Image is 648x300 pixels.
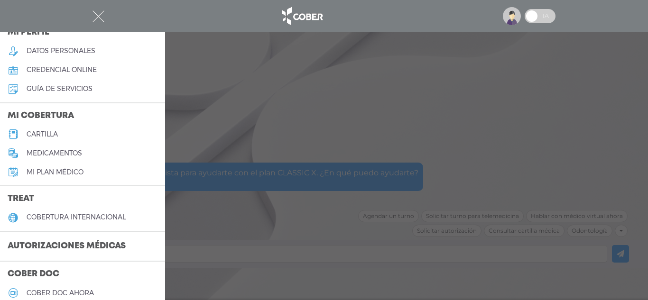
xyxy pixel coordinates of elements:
[27,149,82,157] h5: medicamentos
[503,7,521,25] img: profile-placeholder.svg
[27,47,95,55] h5: datos personales
[27,85,93,93] h5: guía de servicios
[27,168,83,176] h5: Mi plan médico
[277,5,327,27] img: logo_cober_home-white.png
[27,66,97,74] h5: credencial online
[93,10,104,22] img: Cober_menu-close-white.svg
[27,289,94,297] h5: Cober doc ahora
[27,213,126,221] h5: cobertura internacional
[27,130,58,138] h5: cartilla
